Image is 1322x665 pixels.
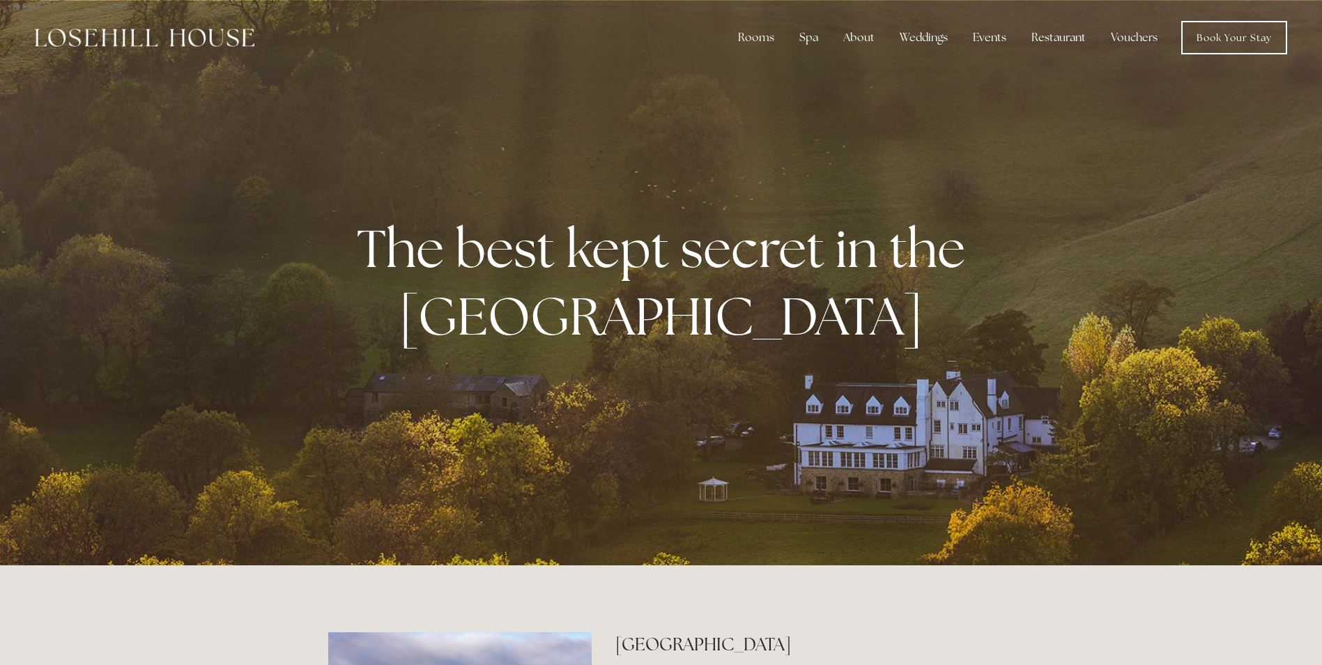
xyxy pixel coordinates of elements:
[1020,24,1097,52] div: Restaurant
[962,24,1017,52] div: Events
[1100,24,1169,52] a: Vouchers
[357,214,976,351] strong: The best kept secret in the [GEOGRAPHIC_DATA]
[889,24,959,52] div: Weddings
[727,24,785,52] div: Rooms
[1181,21,1287,54] a: Book Your Stay
[615,632,994,657] h2: [GEOGRAPHIC_DATA]
[788,24,829,52] div: Spa
[832,24,886,52] div: About
[35,29,254,47] img: Losehill House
